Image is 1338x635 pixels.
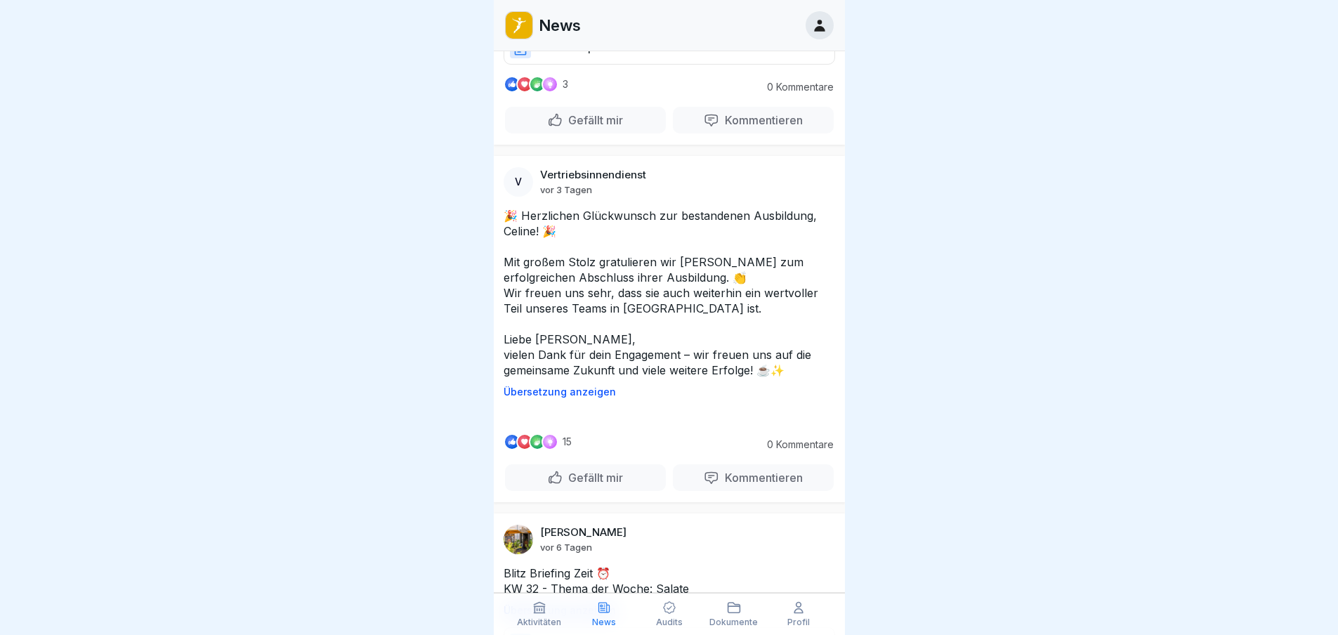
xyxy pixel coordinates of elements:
p: Audits [656,617,683,627]
p: [PERSON_NAME] [540,526,627,539]
p: Blitz Briefing Zeit ⏰ KW 32 - Thema der Woche: Salate [504,565,835,596]
p: Gefällt mir [563,113,623,127]
p: Kommentieren [719,471,803,485]
a: BB KW 32.pdf [504,47,835,61]
p: Übersetzung anzeigen [504,386,835,398]
p: 15 [563,436,572,447]
p: 3 [563,79,568,90]
p: Profil [787,617,810,627]
p: 0 Kommentare [756,439,834,450]
p: Kommentieren [719,113,803,127]
p: Dokumente [709,617,758,627]
p: 0 Kommentare [756,81,834,93]
p: News [539,16,581,34]
p: 🎉 Herzlichen Glückwunsch zur bestandenen Ausbildung, Celine! 🎉 Mit großem Stolz gratulieren wir [... [504,208,835,378]
p: Gefällt mir [563,471,623,485]
div: V [504,167,533,197]
p: vor 6 Tagen [540,542,592,553]
p: Aktivitäten [517,617,561,627]
p: News [592,617,616,627]
img: oo2rwhh5g6mqyfqxhtbddxvd.png [506,12,532,39]
p: vor 3 Tagen [540,184,592,195]
p: Vertriebsinnendienst [540,169,646,181]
